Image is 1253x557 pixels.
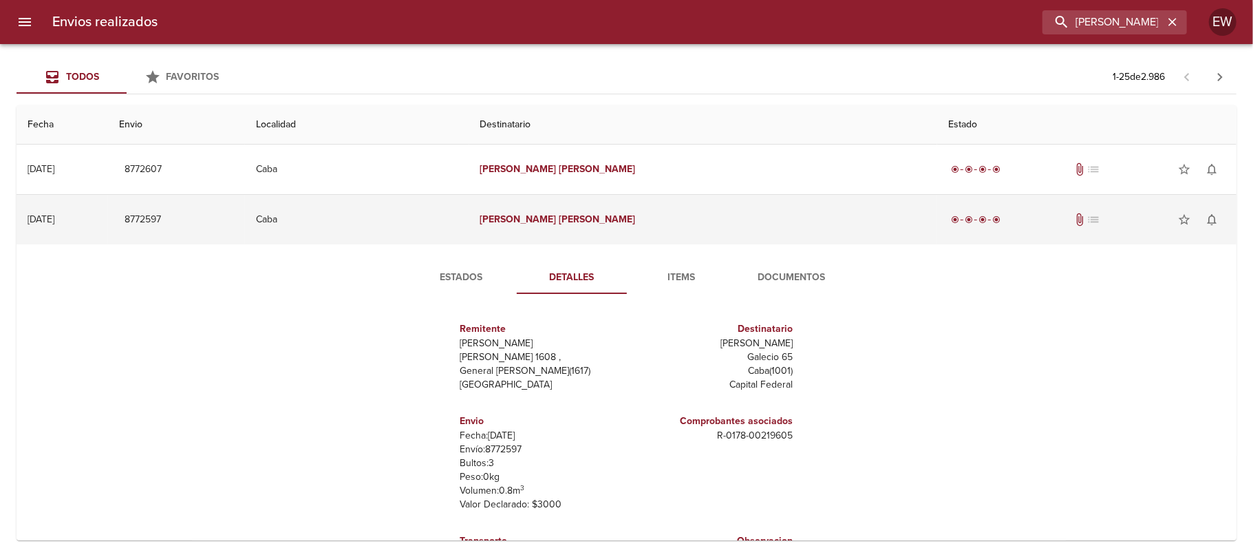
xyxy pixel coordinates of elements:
div: Entregado [948,213,1003,227]
span: notifications_none [1205,213,1219,227]
p: Galecio 65 [632,350,793,364]
span: Favoritos [167,71,219,83]
h6: Envio [460,414,621,429]
p: [PERSON_NAME] 1608 , [460,350,621,364]
span: radio_button_checked [978,165,987,174]
p: Capital Federal [632,378,793,392]
th: Envio [108,105,245,145]
button: Activar notificaciones [1198,206,1225,233]
span: Pagina siguiente [1203,61,1236,94]
span: Tiene documentos adjuntos [1073,213,1087,227]
span: Documentos [745,269,839,286]
span: Items [635,269,729,286]
button: Agregar a favoritos [1170,156,1198,183]
button: Agregar a favoritos [1170,206,1198,233]
th: Localidad [245,105,469,145]
span: radio_button_checked [978,216,987,224]
p: 1 - 25 de 2.986 [1113,70,1165,84]
p: [PERSON_NAME] [460,337,621,350]
div: Entregado [948,162,1003,176]
p: [GEOGRAPHIC_DATA] [460,378,621,392]
span: Tiene documentos adjuntos [1073,162,1087,176]
span: Detalles [525,269,619,286]
span: 8772607 [125,161,162,178]
div: [DATE] [28,213,54,225]
span: radio_button_checked [992,216,1000,224]
button: 8772607 [119,157,167,182]
p: Valor Declarado: $ 3000 [460,498,621,512]
p: Bultos: 3 [460,456,621,470]
em: [PERSON_NAME] [559,163,635,175]
em: [PERSON_NAME] [559,213,635,225]
p: [PERSON_NAME] [632,337,793,350]
p: Envío: 8772597 [460,443,621,456]
span: No tiene pedido asociado [1087,213,1101,227]
input: buscar [1042,10,1164,34]
span: radio_button_checked [965,165,973,174]
p: Caba ( 1001 ) [632,364,793,378]
button: 8772597 [119,207,167,233]
div: Tabs detalle de guia [407,261,847,294]
span: notifications_none [1205,162,1219,176]
p: R - 0178 - 00219605 [632,429,793,443]
sup: 3 [521,483,525,492]
button: menu [8,6,41,39]
span: Pagina anterior [1170,70,1203,83]
h6: Envios realizados [52,11,158,33]
span: radio_button_checked [951,216,959,224]
th: Fecha [17,105,108,145]
div: [DATE] [28,163,54,175]
th: Estado [937,105,1236,145]
div: EW [1209,8,1236,36]
p: Fecha: [DATE] [460,429,621,443]
em: [PERSON_NAME] [480,163,557,175]
h6: Comprobantes asociados [632,414,793,429]
h6: Transporte [460,534,621,549]
div: Tabs Envios [17,61,237,94]
h6: Remitente [460,322,621,337]
h6: Observacion [632,534,793,549]
span: radio_button_checked [951,165,959,174]
p: Volumen: 0.8 m [460,484,621,498]
h6: Destinatario [632,322,793,337]
p: General [PERSON_NAME] ( 1617 ) [460,364,621,378]
span: star_border [1177,162,1191,176]
th: Destinatario [469,105,938,145]
span: Todos [66,71,99,83]
button: Activar notificaciones [1198,156,1225,183]
em: [PERSON_NAME] [480,213,557,225]
span: Estados [415,269,508,286]
span: 8772597 [125,211,161,229]
td: Caba [245,195,469,244]
span: No tiene pedido asociado [1087,162,1101,176]
span: radio_button_checked [965,216,973,224]
p: Peso: 0 kg [460,470,621,484]
td: Caba [245,145,469,194]
span: star_border [1177,213,1191,227]
span: radio_button_checked [992,165,1000,174]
